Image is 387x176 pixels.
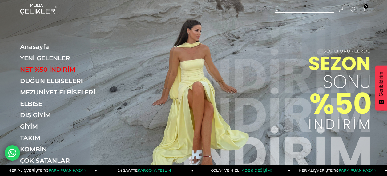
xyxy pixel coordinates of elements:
[20,146,105,153] a: KOMBİN
[20,100,105,107] a: ELBİSE
[0,165,97,176] a: HER ALIŞVERİŞTE %3PARA PUAN KAZAN
[290,165,387,176] a: HER ALIŞVERİŞTE %3PARA PUAN KAZAN
[20,134,105,142] a: TAKIM
[194,165,290,176] a: KOLAY VE HIZLIİADE & DEĞİŞİM!
[375,66,387,111] button: Geribildirim - Show survey
[339,168,377,173] span: PARA PUAN KAZAN
[378,72,384,97] span: Geribildirim
[361,7,365,12] a: 0
[240,168,271,173] span: İADE & DEĞİŞİM!
[49,168,87,173] span: PARA PUAN KAZAN
[138,168,171,173] span: KARGOYA TESLİM
[20,157,105,164] a: ÇOK SATANLAR
[20,66,105,73] a: NET %50 İNDİRİM
[20,77,105,85] a: DÜĞÜN ELBİSELERİ
[20,89,105,96] a: MEZUNİYET ELBİSELERİ
[97,165,194,176] a: 24 SAATTEKARGOYA TESLİM
[20,111,105,119] a: DIŞ GİYİM
[20,43,105,50] a: Anasayfa
[20,54,105,62] a: YENİ GELENLER
[20,4,57,15] img: logo
[364,4,368,9] span: 0
[20,123,105,130] a: GİYİM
